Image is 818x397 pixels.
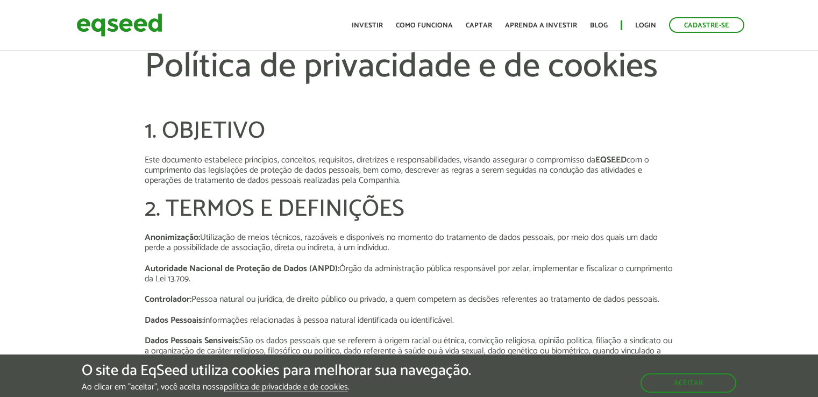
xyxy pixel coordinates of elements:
[82,363,471,379] h5: O site da EqSeed utiliza cookies para melhorar sua navegação.
[145,48,674,118] h1: Política de privacidade e de cookies
[595,153,627,167] strong: EQSEED
[145,336,674,367] p: São os dados pessoais que se referem à origem racial ou étnica, convicção religiosa, opinião polí...
[466,22,492,29] a: Captar
[641,373,736,393] button: Aceitar
[145,264,674,284] p: Órgão da administração pública responsável por zelar, implementar e fiscalizar o cumprimento da L...
[590,22,608,29] a: Blog
[145,315,674,325] p: informações relacionadas à pessoa natural identificada ou identificável.
[145,292,191,307] strong: Controlador:
[145,313,204,328] strong: Dados Pessoais:
[635,22,656,29] a: Login
[82,382,471,392] p: Ao clicar em "aceitar", você aceita nossa .
[145,230,200,245] strong: Anonimização:
[145,261,339,276] strong: Autoridade Nacional de Proteção de Dados (ANPD):
[145,232,674,253] p: Utilização de meios técnicos, razoáveis e disponíveis no momento do tratamento de dados pessoais,...
[396,22,453,29] a: Como funciona
[145,334,240,348] strong: Dados Pessoais Sensíveis:
[352,22,383,29] a: Investir
[145,155,674,186] p: Este documento estabelece princípios, conceitos, requisitos, diretrizes e responsabilidades, visa...
[145,294,674,304] p: Pessoa natural ou jurídica, de direito público ou privado, a quem competem as decisões referentes...
[669,17,744,33] a: Cadastre-se
[76,11,162,39] img: EqSeed
[224,383,348,392] a: política de privacidade e de cookies
[505,22,577,29] a: Aprenda a investir
[145,196,674,222] h2: 2. TERMOS E DEFINIÇÕES
[145,118,674,144] h2: 1. OBJETIVO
